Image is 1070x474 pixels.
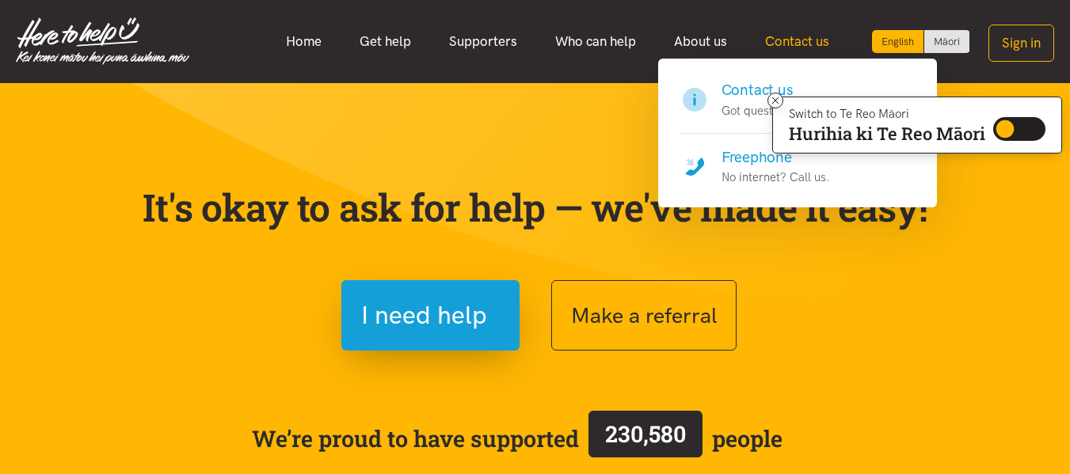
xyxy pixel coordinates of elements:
a: Get help [341,25,430,59]
img: Home [16,17,189,65]
button: I need help [341,280,520,351]
div: Language toggle [872,30,970,53]
p: It's okay to ask for help — we've made it easy! [139,184,931,230]
a: 230,580 [579,408,712,469]
h4: Contact us [722,79,801,101]
button: Sign in [988,25,1054,62]
a: Contact us Got questions? [680,79,915,134]
a: Supporters [430,25,536,59]
a: Switch to Te Reo Māori [924,30,969,53]
span: I need help [361,295,487,336]
p: No internet? Call us. [722,168,830,187]
a: Freephone No internet? Call us. [680,134,915,188]
span: 230,580 [605,419,686,449]
h4: Freephone [722,146,830,169]
p: Got questions? [722,101,801,120]
a: About us [655,25,746,59]
div: Current language [872,30,924,53]
a: Who can help [536,25,655,59]
a: Home [267,25,341,59]
p: Switch to Te Reo Māori [789,109,985,119]
a: Contact us [746,25,848,59]
button: Make a referral [551,280,737,351]
div: Contact us [658,59,937,207]
p: Hurihia ki Te Reo Māori [789,127,985,141]
span: We’re proud to have supported people [252,408,783,469]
